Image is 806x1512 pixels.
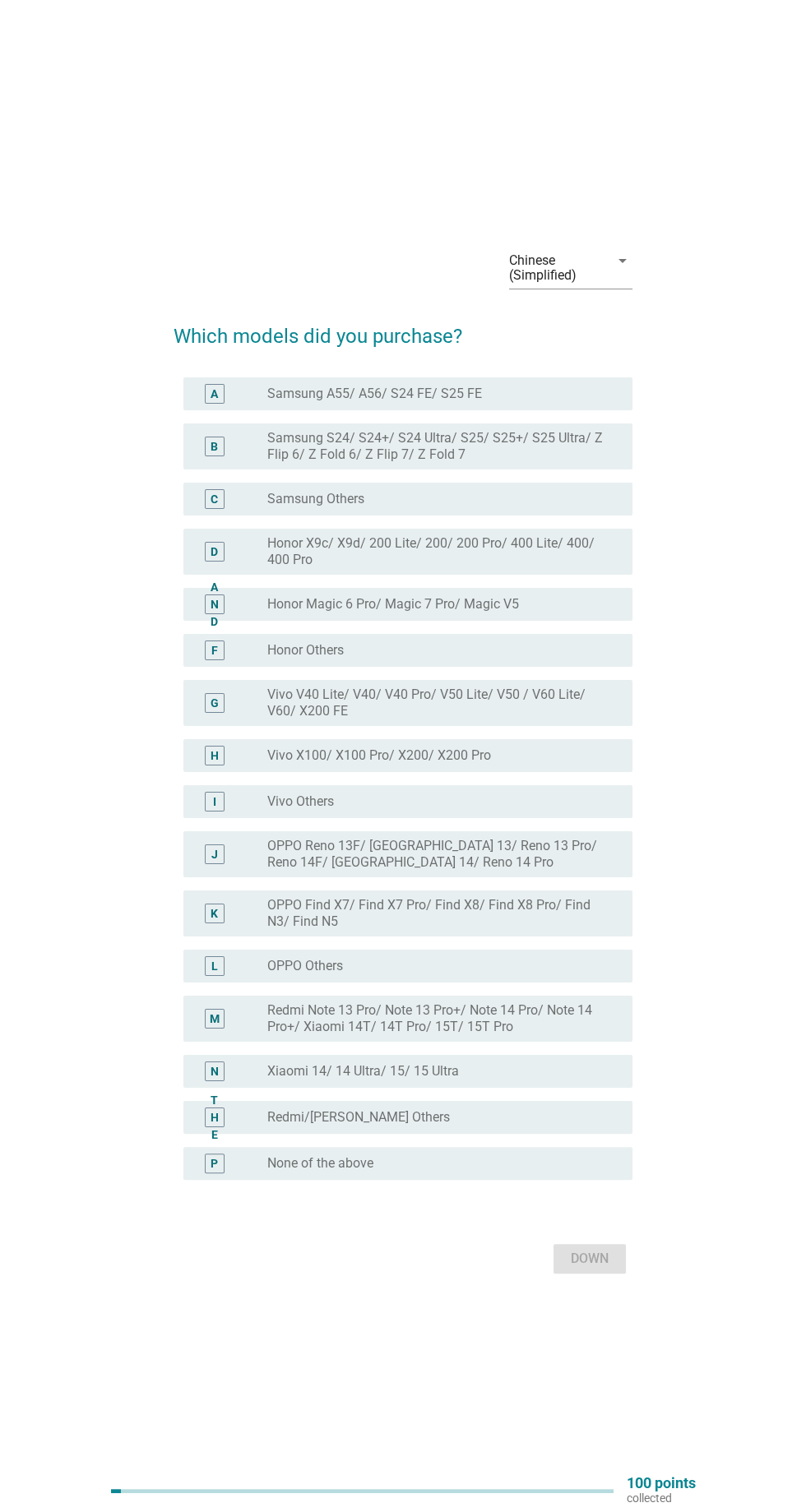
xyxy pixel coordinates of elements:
[211,747,219,764] div: H
[211,1154,218,1172] div: P
[509,252,577,283] font: Chinese (Simplified)
[211,641,218,659] div: F
[267,1109,450,1126] label: Redmi/[PERSON_NAME] Others
[267,838,606,871] label: OPPO Reno 13F/ [GEOGRAPHIC_DATA] 13/ Reno 13 Pro/ Reno 14F/ [GEOGRAPHIC_DATA] 14/ Reno 14 Pro
[211,957,218,974] div: L
[211,490,218,507] div: C
[613,251,632,270] i: arrow_drop_down
[211,580,219,627] font: AND
[174,325,462,348] font: Which models did you purchase?
[267,793,334,810] label: Vivo Others
[211,543,218,560] div: D
[267,1155,373,1172] label: None of the above
[267,897,606,930] label: OPPO Find X7/ Find X7 Pro/ Find X8/ Find X8 Pro/ Find N3/ Find N5
[267,687,586,719] font: Vivo V40 Lite/ V40/ V40 Pro/ V50 Lite/ V50 / V60 Lite/ V60/ X200 FE
[627,1476,696,1491] p: 100 points
[211,904,218,922] div: K
[267,491,364,507] label: Samsung Others
[211,845,218,862] div: J
[211,385,218,402] div: A
[267,386,482,401] font: Samsung A55/ A56/ S24 FE/ S25 FE
[267,596,519,613] label: Honor Magic 6 Pro/ Magic 7 Pro/ Magic V5
[267,958,343,974] label: OPPO Others
[213,793,216,810] div: I
[211,1093,219,1140] font: THE
[267,430,606,463] label: Samsung S24/ S24+/ S24 Ultra/ S25/ S25+/ S25 Ultra/ Z Flip 6/ Z Fold 6/ Z Flip 7/ Z Fold 7
[267,535,595,567] font: Honor X9c/ X9d/ 200 Lite/ 200/ 200 Pro/ 400 Lite/ 400/ 400 Pro
[267,747,491,763] font: Vivo X100/ X100 Pro/ X200/ X200 Pro
[267,642,344,659] label: Honor Others
[267,1002,606,1035] label: Redmi Note 13 Pro/ Note 13 Pro+/ Note 14 Pro/ Note 14 Pro+/ Xiaomi 14T/ 14T Pro/ 15T/ 15T Pro
[211,437,218,455] div: B
[267,1063,459,1080] label: Xiaomi 14/ 14 Ultra/ 15/ 15 Ultra
[210,1010,220,1027] div: M
[627,1491,696,1505] p: collected
[211,694,219,711] div: G
[211,1062,219,1080] div: N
